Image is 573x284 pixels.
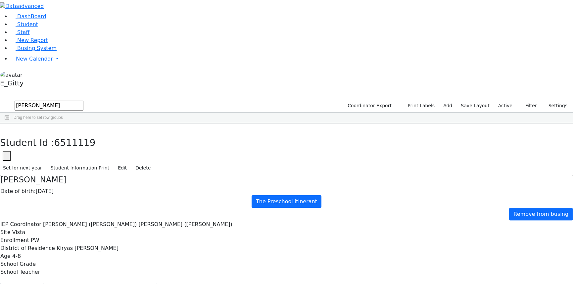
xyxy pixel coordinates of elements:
button: Filter [517,101,540,111]
a: Staff [11,29,29,35]
span: Busing System [17,45,57,51]
span: New Report [17,37,48,43]
span: Drag here to set row groups [14,115,63,120]
button: Settings [540,101,570,111]
span: DashBoard [17,13,46,20]
span: Vista [12,229,25,235]
a: Student [11,21,38,27]
span: Staff [17,29,29,35]
a: The Preschool Itinerant [252,195,321,208]
button: Student Information Print [48,163,112,173]
a: Busing System [11,45,57,51]
span: 6511119 [54,137,96,148]
span: [PERSON_NAME] ([PERSON_NAME]) [PERSON_NAME] ([PERSON_NAME]) [43,221,232,227]
span: Remove from busing [513,211,568,217]
label: Active [495,101,515,111]
a: New Calendar [11,52,573,66]
a: DashBoard [11,13,46,20]
a: Add [440,101,455,111]
label: Age [0,252,11,260]
label: District of Residence [0,244,55,252]
a: New Report [11,37,48,43]
button: Delete [132,163,154,173]
span: Kiryas [PERSON_NAME] [57,245,119,251]
label: School Teacher [0,268,40,276]
h4: [PERSON_NAME] [0,175,573,185]
label: Site [0,228,11,236]
label: Enrollment [0,236,29,244]
div: [DATE] [0,187,573,195]
a: Remove from busing [509,208,573,220]
button: Print Labels [400,101,438,111]
button: Edit [115,163,130,173]
span: Student [17,21,38,27]
button: Save Layout [458,101,492,111]
input: Search [15,101,83,111]
label: School Grade [0,260,36,268]
button: Coordinator Export [343,101,395,111]
span: New Calendar [16,56,53,62]
span: 4-8 [12,253,21,259]
label: Date of birth: [0,187,36,195]
span: PW [31,237,39,243]
label: IEP Coordinator [0,220,41,228]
